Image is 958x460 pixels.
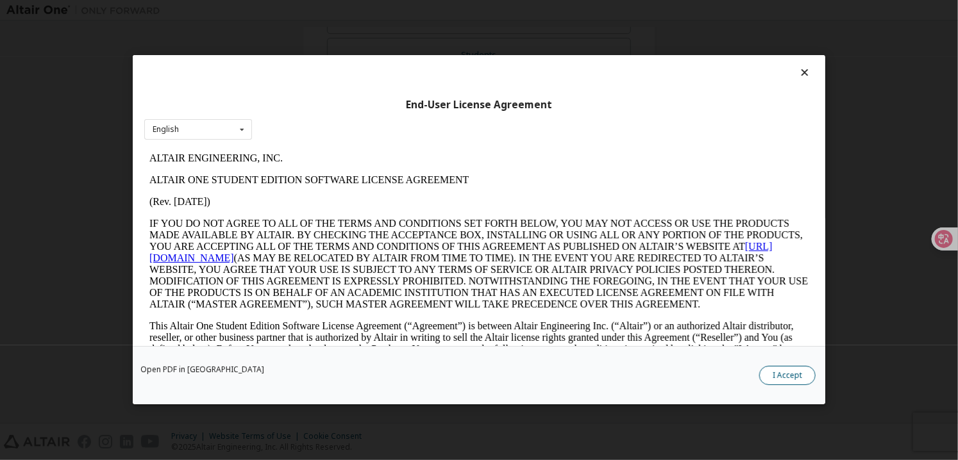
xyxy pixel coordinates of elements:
div: End-User License Agreement [144,99,814,111]
p: This Altair One Student Edition Software License Agreement (“Agreement”) is between Altair Engine... [5,173,664,219]
div: English [153,126,179,133]
p: ALTAIR ENGINEERING, INC. [5,5,664,17]
p: ALTAIR ONE STUDENT EDITION SOFTWARE LICENSE AGREEMENT [5,27,664,38]
p: (Rev. [DATE]) [5,49,664,60]
button: I Accept [759,366,816,386]
a: Open PDF in [GEOGRAPHIC_DATA] [140,366,264,374]
p: IF YOU DO NOT AGREE TO ALL OF THE TERMS AND CONDITIONS SET FORTH BELOW, YOU MAY NOT ACCESS OR USE... [5,70,664,163]
a: [URL][DOMAIN_NAME] [5,94,628,116]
